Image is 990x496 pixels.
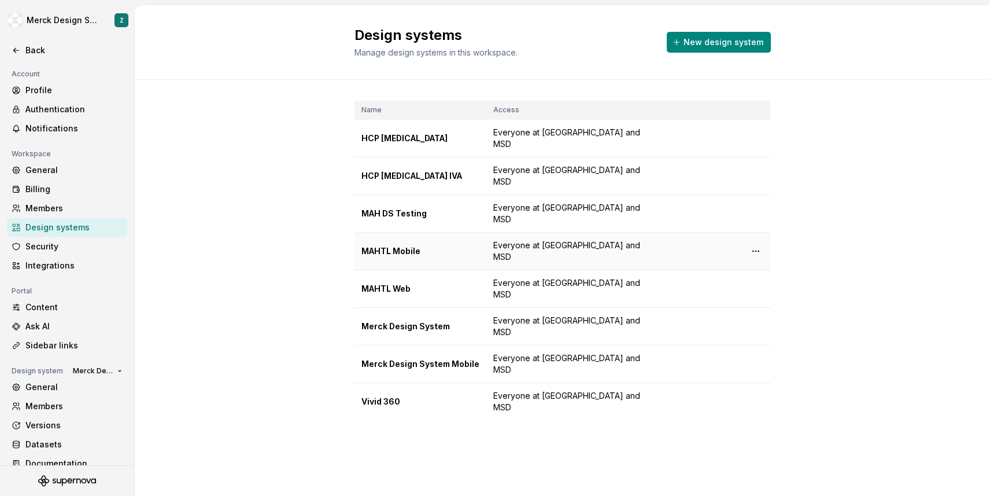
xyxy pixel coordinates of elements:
div: General [25,164,123,176]
span: Everyone at [GEOGRAPHIC_DATA] and MSD [493,352,652,376]
div: MAHTL Web [361,283,479,295]
a: Design systems [7,218,127,237]
div: HCP [MEDICAL_DATA] [361,133,479,144]
div: Members [25,203,123,214]
a: Notifications [7,119,127,138]
span: Merck Design System [73,366,113,376]
button: New design system [667,32,771,53]
th: Access [486,101,659,120]
div: Sidebar links [25,340,123,351]
div: Merck Design System [361,321,479,332]
a: Documentation [7,454,127,473]
div: HCP [MEDICAL_DATA] IVA [361,170,479,182]
div: Account [7,67,45,81]
a: Authentication [7,100,127,119]
a: General [7,378,127,396]
div: Members [25,401,123,412]
img: 317a9594-9ec3-41ad-b59a-e557b98ff41d.png [8,13,22,27]
a: Billing [7,180,127,199]
span: New design system [684,36,763,48]
div: Datasets [25,439,123,450]
div: Notifications [25,123,123,134]
a: Sidebar links [7,336,127,355]
div: Z [120,16,124,25]
div: Security [25,241,123,252]
span: Everyone at [GEOGRAPHIC_DATA] and MSD [493,390,652,413]
div: Versions [25,420,123,431]
div: Ask AI [25,321,123,332]
a: Members [7,199,127,218]
div: Back [25,45,123,56]
a: Integrations [7,256,127,275]
th: Name [354,101,486,120]
svg: Supernova Logo [38,475,96,487]
div: Merck Design System [27,14,101,26]
span: Everyone at [GEOGRAPHIC_DATA] and MSD [493,202,652,225]
a: Datasets [7,435,127,454]
a: Profile [7,81,127,100]
div: Vivid 360 [361,396,479,407]
span: Everyone at [GEOGRAPHIC_DATA] and MSD [493,240,652,263]
h2: Design systems [354,26,653,45]
span: Everyone at [GEOGRAPHIC_DATA] and MSD [493,315,652,338]
div: Portal [7,284,36,298]
div: MAHTL Mobile [361,245,479,257]
div: General [25,381,123,393]
div: Authentication [25,104,123,115]
div: Merck Design System Mobile [361,358,479,370]
a: Members [7,397,127,416]
div: Design system [7,364,68,378]
div: Profile [25,84,123,96]
a: Content [7,298,127,317]
a: Back [7,41,127,60]
span: Everyone at [GEOGRAPHIC_DATA] and MSD [493,127,652,150]
a: Ask AI [7,317,127,336]
span: Manage design systems in this workspace. [354,47,518,57]
div: Integrations [25,260,123,271]
a: Security [7,237,127,256]
div: Billing [25,183,123,195]
div: Workspace [7,147,56,161]
span: Everyone at [GEOGRAPHIC_DATA] and MSD [493,277,652,300]
button: Merck Design SystemZ [2,8,132,33]
div: MAH DS Testing [361,208,479,219]
a: General [7,161,127,179]
div: Documentation [25,458,123,469]
span: Everyone at [GEOGRAPHIC_DATA] and MSD [493,164,652,188]
div: Design systems [25,222,123,233]
a: Versions [7,416,127,435]
div: Content [25,302,123,313]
